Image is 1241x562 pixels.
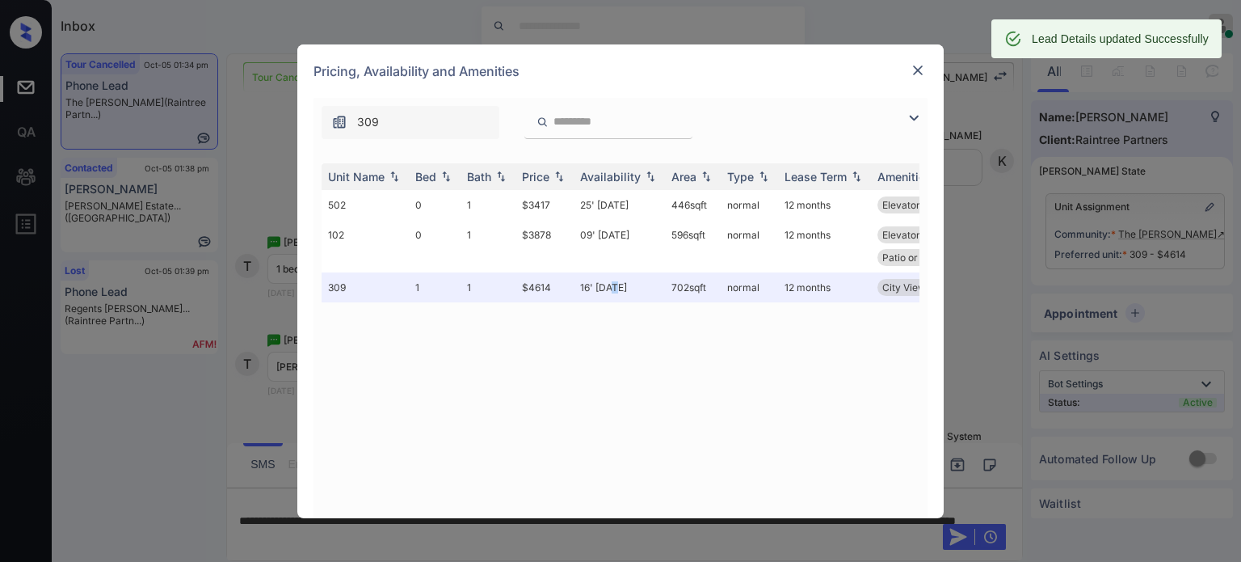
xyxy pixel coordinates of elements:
img: icon-zuma [536,115,549,129]
div: Unit Name [328,170,385,184]
td: 309 [322,273,409,302]
td: 1 [409,273,461,302]
td: 1 [461,220,515,273]
img: sorting [386,171,402,182]
td: 596 sqft [665,220,721,273]
div: Amenities [877,170,932,184]
span: Elevator Proxim... [882,199,963,211]
img: close [910,62,926,78]
td: $3417 [515,190,574,220]
td: 12 months [778,220,871,273]
div: Availability [580,170,641,184]
img: sorting [642,171,658,182]
img: sorting [493,171,509,182]
td: normal [721,273,778,302]
div: Bath [467,170,491,184]
td: 16' [DATE] [574,273,665,302]
td: 1 [461,190,515,220]
span: City View [882,281,926,294]
td: 102 [322,220,409,273]
img: sorting [755,171,772,182]
td: $4614 [515,273,574,302]
td: 0 [409,190,461,220]
td: normal [721,190,778,220]
div: Pricing, Availability and Amenities [297,44,944,98]
img: sorting [848,171,864,182]
img: sorting [698,171,714,182]
td: normal [721,220,778,273]
td: 1 [461,273,515,302]
td: 502 [322,190,409,220]
span: Elevator Proxim... [882,229,963,241]
div: Lead Details updated Successfully [1032,24,1209,53]
td: 12 months [778,190,871,220]
td: 25' [DATE] [574,190,665,220]
span: Patio or Balcon... [882,251,959,264]
td: $3878 [515,220,574,273]
td: 0 [409,220,461,273]
img: sorting [438,171,454,182]
td: 446 sqft [665,190,721,220]
div: Price [522,170,549,184]
img: icon-zuma [904,108,923,128]
div: Bed [415,170,436,184]
td: 702 sqft [665,273,721,302]
div: Area [671,170,696,184]
img: sorting [551,171,567,182]
img: icon-zuma [331,114,347,130]
div: Lease Term [785,170,847,184]
td: 12 months [778,273,871,302]
span: 309 [357,113,379,131]
div: Type [727,170,754,184]
td: 09' [DATE] [574,220,665,273]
